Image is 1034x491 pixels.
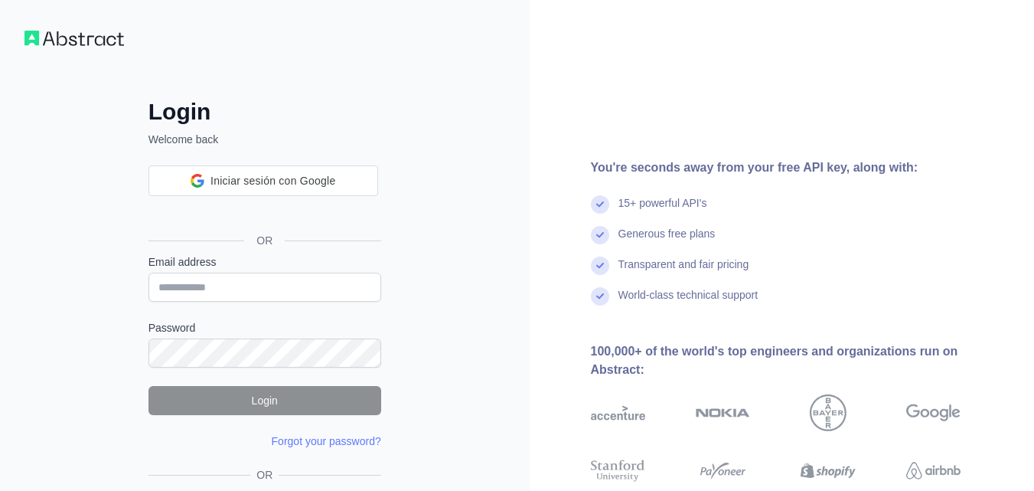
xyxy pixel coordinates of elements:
[801,457,855,485] img: shopify
[148,165,378,196] div: Iniciar sesión con Google
[618,287,758,318] div: World-class technical support
[210,173,335,189] span: Iniciar sesión con Google
[591,195,609,214] img: check mark
[148,98,381,126] h2: Login
[148,254,381,270] label: Email address
[272,435,381,447] a: Forgot your password?
[906,394,961,431] img: google
[618,257,749,287] div: Transparent and fair pricing
[591,257,609,275] img: check mark
[591,159,1010,177] div: You're seconds away from your free API key, along with:
[148,386,381,415] button: Login
[250,467,279,483] span: OR
[618,226,716,257] div: Generous free plans
[591,287,609,306] img: check mark
[24,31,124,46] img: Workflow
[810,394,846,431] img: bayer
[141,195,386,228] iframe: Botón Iniciar sesión con Google
[148,132,381,147] p: Welcome back
[148,320,381,336] label: Password
[696,457,750,485] img: payoneer
[618,195,707,226] div: 15+ powerful API's
[591,457,645,485] img: stanford university
[696,394,750,431] img: nokia
[591,394,645,431] img: accenture
[906,457,961,485] img: airbnb
[591,226,609,244] img: check mark
[591,342,1010,379] div: 100,000+ of the world's top engineers and organizations run on Abstract:
[244,233,285,248] span: OR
